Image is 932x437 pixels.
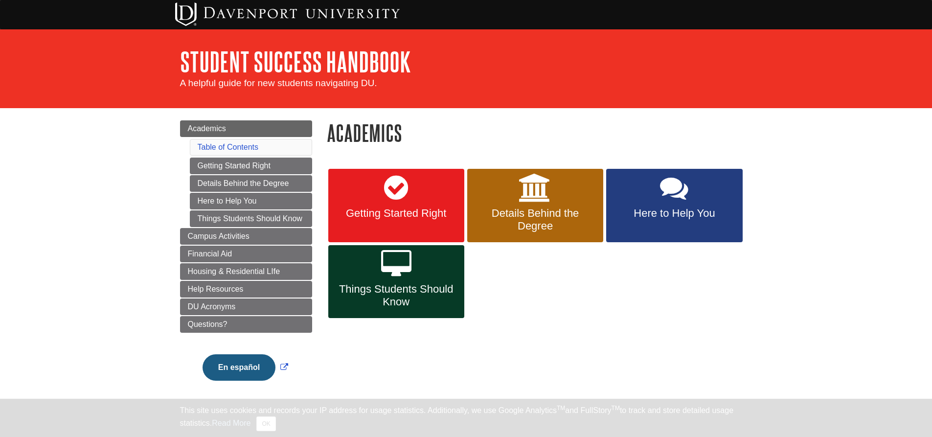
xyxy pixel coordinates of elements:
div: Guide Page Menu [180,120,312,397]
span: A helpful guide for new students navigating DU. [180,78,377,88]
span: Here to Help You [614,207,735,220]
a: Help Resources [180,281,312,298]
a: Housing & Residential LIfe [180,263,312,280]
a: Student Success Handbook [180,46,411,77]
img: Davenport University [175,2,400,26]
h1: Academics [327,120,752,145]
a: Getting Started Right [190,158,312,174]
span: Things Students Should Know [336,283,457,308]
a: DU Acronyms [180,299,312,315]
a: Details Behind the Degree [467,169,603,242]
a: Here to Help You [190,193,312,209]
span: Academics [188,124,226,133]
a: Table of Contents [198,143,259,151]
a: Questions? [180,316,312,333]
a: Academics [180,120,312,137]
span: Housing & Residential LIfe [188,267,280,276]
a: Details Behind the Degree [190,175,312,192]
span: Financial Aid [188,250,232,258]
button: Close [256,416,275,431]
a: Here to Help You [606,169,742,242]
a: Link opens in new window [200,363,291,371]
button: En español [203,354,275,381]
sup: TM [557,405,565,412]
sup: TM [612,405,620,412]
a: Read More [212,419,250,427]
span: Help Resources [188,285,244,293]
span: DU Acronyms [188,302,236,311]
span: Getting Started Right [336,207,457,220]
span: Details Behind the Degree [475,207,596,232]
a: Things Students Should Know [190,210,312,227]
a: Financial Aid [180,246,312,262]
a: Things Students Should Know [328,245,464,319]
a: Getting Started Right [328,169,464,242]
span: Campus Activities [188,232,250,240]
div: This site uses cookies and records your IP address for usage statistics. Additionally, we use Goo... [180,405,752,431]
a: Campus Activities [180,228,312,245]
span: Questions? [188,320,227,328]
